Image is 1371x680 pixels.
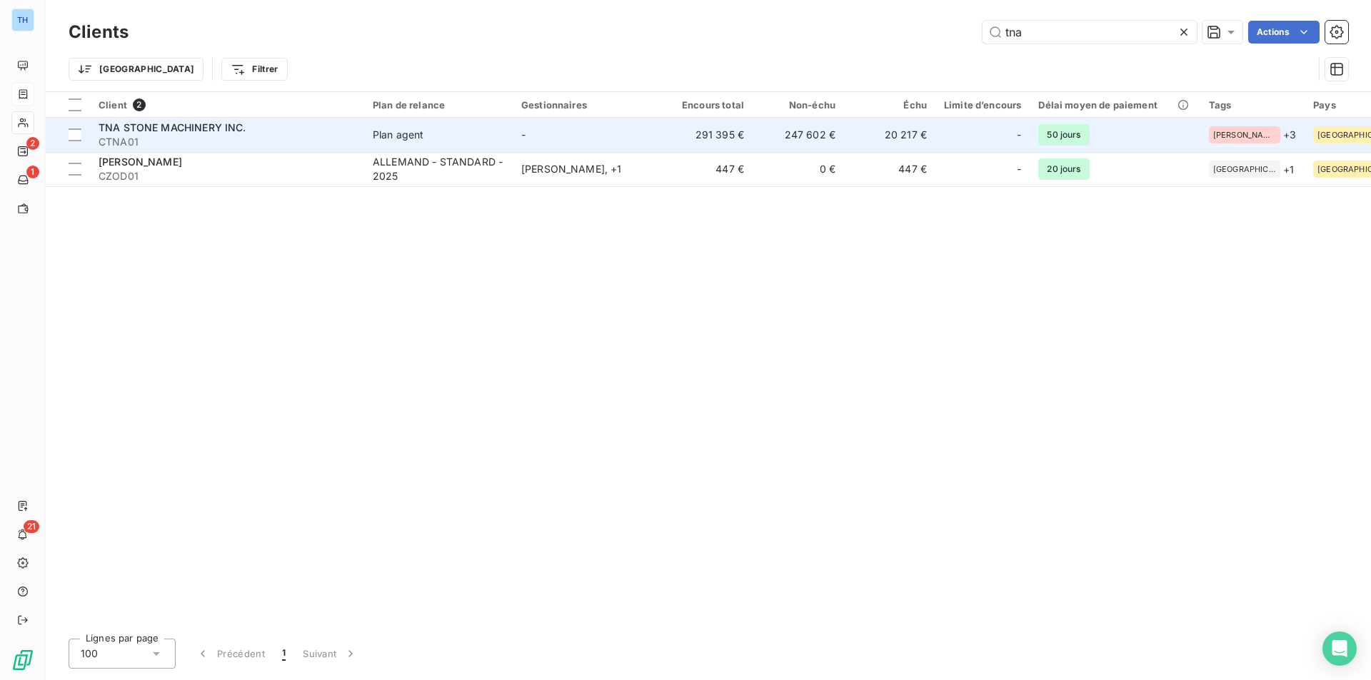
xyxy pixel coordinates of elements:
div: Tags [1209,99,1296,111]
td: 0 € [753,152,844,186]
button: [GEOGRAPHIC_DATA] [69,58,204,81]
div: Plan agent [373,128,424,142]
span: CZOD01 [99,169,356,183]
td: 247 602 € [753,118,844,152]
span: Client [99,99,127,111]
td: 291 395 € [661,118,753,152]
span: CTNA01 [99,135,356,149]
span: - [521,128,526,141]
span: - [1017,128,1021,142]
h3: Clients [69,19,129,45]
span: 1 [282,646,286,661]
input: Rechercher [983,21,1197,44]
span: TNA STONE MACHINERY INC. [99,121,246,133]
div: Non-échu [761,99,835,111]
div: ALLEMAND - STANDARD - 2025 [373,155,504,183]
span: 2 [133,98,146,111]
div: Échu [853,99,927,111]
span: [PERSON_NAME] [99,156,182,168]
button: Suivant [294,639,366,669]
span: - [1017,162,1021,176]
div: Délai moyen de paiement [1038,99,1191,111]
span: 21 [24,520,39,533]
img: Logo LeanPay [11,649,34,671]
div: Gestionnaires [521,99,653,111]
button: 1 [273,639,294,669]
span: 1 [26,166,39,178]
div: [PERSON_NAME] , + 1 [521,162,653,176]
span: + 3 [1283,127,1296,142]
td: 447 € [844,152,935,186]
span: + 1 [1283,162,1294,177]
div: TH [11,9,34,31]
span: [PERSON_NAME] [1213,131,1276,139]
button: Actions [1248,21,1320,44]
button: Filtrer [221,58,287,81]
span: 100 [81,646,98,661]
span: 2 [26,137,39,150]
td: 447 € [661,152,753,186]
div: Limite d’encours [944,99,1021,111]
td: 20 217 € [844,118,935,152]
div: Encours total [670,99,744,111]
span: 50 jours [1038,124,1089,146]
button: Précédent [187,639,273,669]
div: Plan de relance [373,99,504,111]
span: 20 jours [1038,158,1089,180]
div: Open Intercom Messenger [1322,631,1357,666]
span: [GEOGRAPHIC_DATA] [1213,165,1276,173]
